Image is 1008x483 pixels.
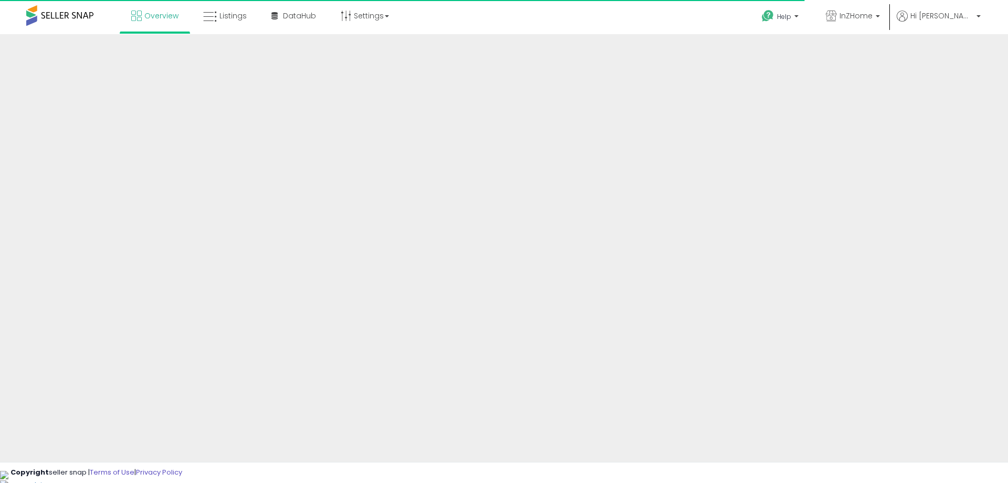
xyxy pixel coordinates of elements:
span: Help [777,12,791,21]
a: Help [753,2,809,34]
a: Hi [PERSON_NAME] [897,11,981,34]
span: DataHub [283,11,316,21]
span: Hi [PERSON_NAME] [910,11,973,21]
span: Overview [144,11,178,21]
span: Listings [219,11,247,21]
i: Get Help [761,9,774,23]
span: InZHome [839,11,873,21]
